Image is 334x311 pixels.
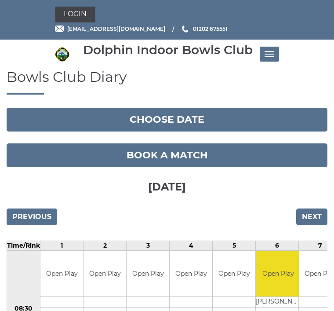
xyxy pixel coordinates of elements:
td: 2 [83,241,127,250]
td: Open Play [40,251,83,297]
input: Previous [7,209,57,225]
td: 3 [127,241,170,250]
td: 6 [256,241,299,250]
button: Choose date [7,108,327,132]
span: 01202 675551 [193,26,228,32]
h1: Bowls Club Diary [7,69,327,95]
td: Open Play [127,251,169,297]
button: Toggle navigation [260,47,279,62]
a: Book a match [7,143,327,167]
td: 1 [40,241,83,250]
td: Open Play [170,251,212,297]
span: [EMAIL_ADDRESS][DOMAIN_NAME] [67,26,165,32]
img: Dolphin Indoor Bowls Club [55,47,69,62]
a: Login [55,7,95,22]
h3: [DATE] [7,167,327,204]
img: Phone us [182,26,188,33]
input: Next [296,209,327,225]
td: 4 [170,241,213,250]
td: Time/Rink [7,241,40,250]
td: [PERSON_NAME] [256,297,300,308]
td: Open Play [83,251,126,297]
td: 5 [213,241,256,250]
a: Phone us 01202 675551 [181,25,228,33]
td: Open Play [256,251,300,297]
td: Open Play [213,251,255,297]
img: Email [55,26,64,32]
div: Dolphin Indoor Bowls Club [83,43,253,57]
a: Email [EMAIL_ADDRESS][DOMAIN_NAME] [55,25,165,33]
